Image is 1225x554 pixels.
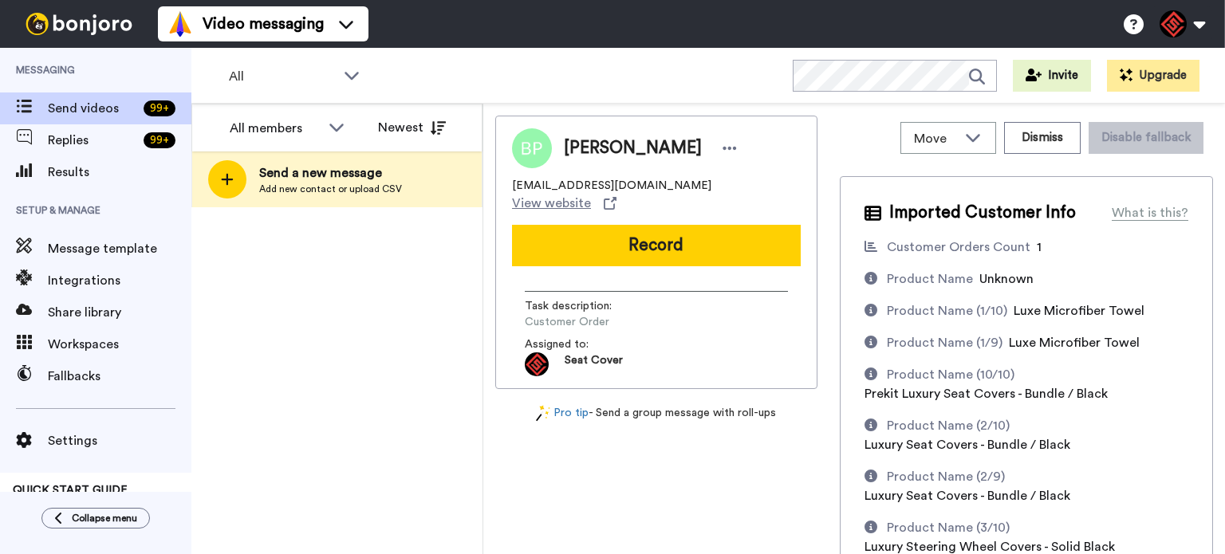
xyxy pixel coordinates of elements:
img: Image of Brittany Pettit [512,128,552,168]
button: Record [512,225,801,266]
span: Workspaces [48,335,191,354]
span: Luxe Microfiber Towel [1014,305,1144,317]
span: QUICK START GUIDE [13,485,128,496]
div: Product Name (1/9) [887,333,1002,352]
img: ec5645ef-65b2-4455-98b9-10df426c12e0-1681764373.jpg [525,352,549,376]
span: Replies [48,131,137,150]
span: Send a new message [259,163,402,183]
span: Luxe Microfiber Towel [1009,336,1140,349]
span: Send videos [48,99,137,118]
button: Newest [366,112,458,143]
span: Fallbacks [48,367,191,386]
a: Pro tip [536,405,589,422]
span: [EMAIL_ADDRESS][DOMAIN_NAME] [512,178,711,194]
span: Task description : [525,298,636,314]
a: View website [512,194,616,213]
img: bj-logo-header-white.svg [19,13,139,35]
span: Luxury Steering Wheel Covers - Solid Black [865,540,1115,553]
span: Prekit Luxury Seat Covers - Bundle / Black [865,387,1108,400]
span: Integrations [48,271,191,290]
span: Share library [48,303,191,322]
span: Luxury Seat Covers - Bundle / Black [865,489,1070,502]
span: Customer Order [525,314,676,330]
div: Product Name (10/10) [887,365,1014,384]
img: vm-color.svg [167,11,193,37]
span: Settings [48,431,191,450]
div: - Send a group message with roll-ups [495,405,817,422]
span: Luxury Seat Covers - Bundle / Black [865,438,1070,451]
span: Assigned to: [525,336,636,352]
span: 1 [1037,241,1042,253]
span: Imported Customer Info [889,201,1076,225]
span: Seat Cover [565,352,623,376]
span: Add new contact or upload CSV [259,183,402,195]
div: 99 + [144,100,175,116]
span: Unknown [979,273,1034,285]
button: Upgrade [1107,60,1199,92]
span: [PERSON_NAME] [564,136,702,160]
div: 99 + [144,132,175,148]
div: What is this? [1112,203,1188,222]
button: Disable fallback [1089,122,1203,154]
img: magic-wand.svg [536,405,550,422]
div: All members [230,119,321,138]
div: Product Name (3/10) [887,518,1010,537]
button: Collapse menu [41,508,150,528]
span: View website [512,194,591,213]
span: Move [914,129,957,148]
button: Invite [1013,60,1091,92]
button: Dismiss [1004,122,1081,154]
span: Collapse menu [72,512,137,525]
span: Results [48,163,191,182]
div: Product Name (2/9) [887,467,1005,486]
div: Product Name (2/10) [887,416,1010,435]
span: Video messaging [203,13,324,35]
div: Product Name (1/10) [887,301,1007,320]
div: Product Name [887,269,973,289]
div: Customer Orders Count [887,238,1030,257]
span: All [229,67,336,86]
span: Message template [48,239,191,258]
